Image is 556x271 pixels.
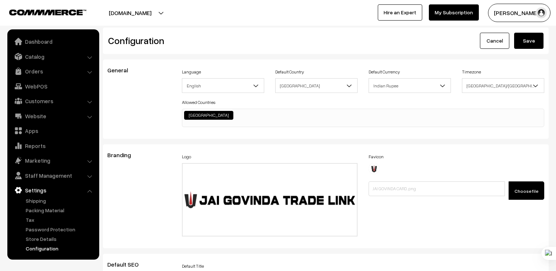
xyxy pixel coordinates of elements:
span: Indian Rupee [369,79,451,92]
a: Cancel [480,33,509,49]
li: India [184,111,233,120]
label: Default Currency [369,69,400,75]
span: India [276,79,357,92]
button: [PERSON_NAME]… [488,4,550,22]
a: Dashboard [9,35,97,48]
h2: Configuration [108,35,320,46]
a: Catalog [9,50,97,63]
a: Hire an Expert [378,4,422,21]
a: My Subscription [429,4,479,21]
label: Language [182,69,201,75]
a: Staff Management [9,169,97,182]
label: Logo [182,153,191,160]
img: user [536,7,547,18]
button: [DOMAIN_NAME] [83,4,177,22]
img: COMMMERCE [9,10,86,15]
a: Shipping [24,197,97,205]
a: Apps [9,124,97,137]
a: Reports [9,139,97,152]
a: Orders [9,65,97,78]
img: 17200095479028JAI-GOVINDA-CARD.png [369,163,380,174]
a: Store Details [24,235,97,243]
a: Packing Material [24,206,97,214]
a: Marketing [9,154,97,167]
a: Customers [9,94,97,108]
span: Asia/Kolkata [462,78,544,93]
a: Tax [24,216,97,224]
span: English [182,79,264,92]
a: WebPOS [9,80,97,93]
a: Website [9,109,97,123]
span: India [275,78,358,93]
a: Configuration [24,245,97,252]
span: Choose file [514,188,538,194]
label: Default Country [275,69,304,75]
span: General [107,66,137,74]
label: Default Title [182,263,204,270]
label: Timezone [462,69,481,75]
a: COMMMERCE [9,7,73,16]
button: Save [514,33,544,49]
span: English [182,78,264,93]
span: Asia/Kolkata [462,79,544,92]
span: Indian Rupee [369,78,451,93]
label: Allowed Countries [182,99,215,106]
span: Branding [107,151,140,159]
a: Settings [9,184,97,197]
span: Default SEO [107,261,147,268]
input: JAI GOVINDA CARD..png [369,181,505,196]
a: Password Protection [24,225,97,233]
label: Favicon [369,153,384,160]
